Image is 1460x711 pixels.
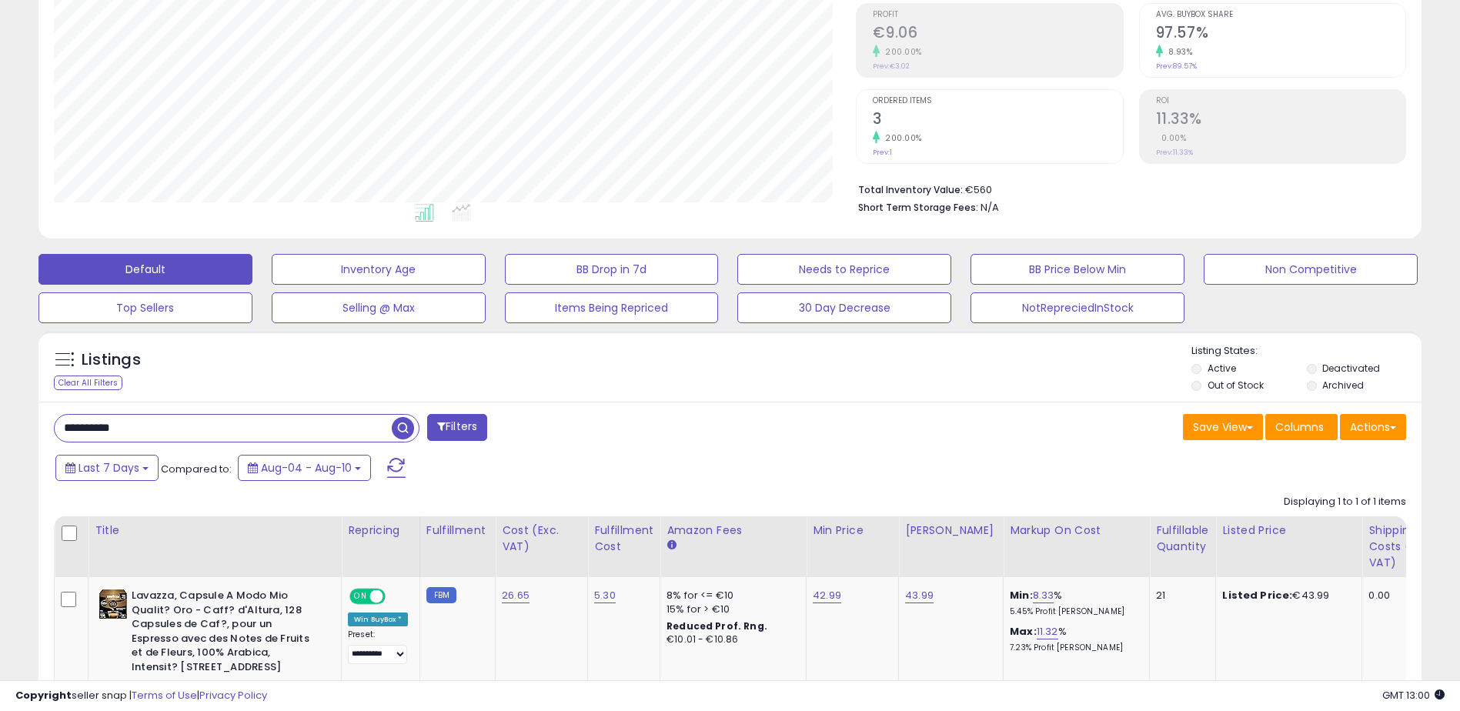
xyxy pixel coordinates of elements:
span: Ordered Items [873,97,1122,105]
div: Markup on Cost [1010,522,1143,539]
a: 5.30 [594,588,616,603]
small: Prev: 11.33% [1156,148,1193,157]
button: Selling @ Max [272,292,486,323]
button: Non Competitive [1204,254,1418,285]
div: Fulfillment Cost [594,522,653,555]
a: 43.99 [905,588,934,603]
small: Amazon Fees. [667,539,676,552]
span: OFF [383,590,408,603]
label: Archived [1322,379,1364,392]
button: Actions [1340,414,1406,440]
b: Max: [1010,624,1037,639]
b: Total Inventory Value: [858,183,963,196]
div: 0.00 [1368,589,1442,603]
small: 0.00% [1156,132,1187,144]
a: 8.33 [1033,588,1054,603]
span: Profit [873,11,1122,19]
div: seller snap | | [15,689,267,703]
div: Amazon Fees [667,522,800,539]
button: Last 7 Days [55,455,159,481]
div: 8% for <= €10 [667,589,794,603]
div: Clear All Filters [54,376,122,390]
li: €560 [858,179,1395,198]
div: Cost (Exc. VAT) [502,522,581,555]
a: Privacy Policy [199,688,267,703]
div: Win BuyBox * [348,613,408,626]
span: Last 7 Days [79,460,139,476]
button: Default [38,254,252,285]
small: 200.00% [880,46,922,58]
span: N/A [981,200,999,215]
span: Compared to: [161,462,232,476]
div: % [1010,589,1138,617]
div: Repricing [348,522,413,539]
span: Aug-04 - Aug-10 [261,460,352,476]
div: Listed Price [1222,522,1355,539]
div: Title [95,522,335,539]
small: Prev: €3.02 [873,62,910,71]
div: €10.01 - €10.86 [667,633,794,646]
h2: 97.57% [1156,24,1405,45]
label: Active [1208,362,1236,375]
span: 2025-08-18 13:00 GMT [1382,688,1445,703]
div: 15% for > €10 [667,603,794,616]
div: Shipping Costs (Exc. VAT) [1368,522,1448,571]
button: Columns [1265,414,1338,440]
div: [PERSON_NAME] [905,522,997,539]
b: Min: [1010,588,1033,603]
span: ON [351,590,370,603]
div: Fulfillment [426,522,489,539]
b: Listed Price: [1222,588,1292,603]
img: 51dP9HHZgkL._SL40_.jpg [99,589,128,619]
a: 42.99 [813,588,841,603]
small: FBM [426,587,456,603]
b: Short Term Storage Fees: [858,201,978,214]
button: Filters [427,414,487,441]
label: Out of Stock [1208,379,1264,392]
div: Displaying 1 to 1 of 1 items [1284,495,1406,509]
span: Columns [1275,419,1324,435]
button: Inventory Age [272,254,486,285]
div: % [1010,625,1138,653]
b: Reduced Prof. Rng. [667,619,767,633]
button: 30 Day Decrease [737,292,951,323]
h5: Listings [82,349,141,371]
small: 8.93% [1163,46,1193,58]
h2: 3 [873,110,1122,131]
small: Prev: 1 [873,148,892,157]
a: Terms of Use [132,688,197,703]
button: Top Sellers [38,292,252,323]
h2: €9.06 [873,24,1122,45]
p: 5.45% Profit [PERSON_NAME] [1010,606,1138,617]
b: Lavazza, Capsule A Modo Mio Qualit? Oro - Caff? d'Altura, 128 Capsules de Caf?, pour un Espresso ... [132,589,319,678]
h2: 11.33% [1156,110,1405,131]
th: The percentage added to the cost of goods (COGS) that forms the calculator for Min & Max prices. [1004,516,1150,577]
small: Prev: 89.57% [1156,62,1197,71]
span: ROI [1156,97,1405,105]
button: Save View [1183,414,1263,440]
button: Items Being Repriced [505,292,719,323]
small: 200.00% [880,132,922,144]
button: Aug-04 - Aug-10 [238,455,371,481]
p: 7.23% Profit [PERSON_NAME] [1010,643,1138,653]
button: BB Drop in 7d [505,254,719,285]
button: Needs to Reprice [737,254,951,285]
a: 26.65 [502,588,530,603]
a: 11.32 [1037,624,1058,639]
button: BB Price Below Min [971,254,1184,285]
span: Avg. Buybox Share [1156,11,1405,19]
div: Fulfillable Quantity [1156,522,1209,555]
div: Preset: [348,629,408,664]
div: 21 [1156,589,1204,603]
strong: Copyright [15,688,72,703]
button: NotRepreciedInStock [971,292,1184,323]
label: Deactivated [1322,362,1380,375]
div: Min Price [813,522,892,539]
div: €43.99 [1222,589,1350,603]
p: Listing States: [1191,344,1422,359]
